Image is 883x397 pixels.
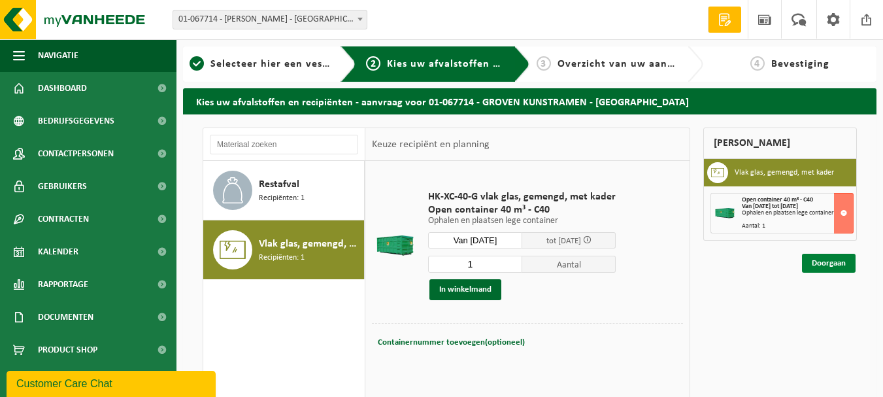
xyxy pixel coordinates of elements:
span: 01-067714 - GROVEN KUNSTRAMEN - WILRIJK [173,10,367,29]
span: Recipiënten: 1 [259,252,305,264]
span: Documenten [38,301,93,334]
span: Selecteer hier een vestiging [210,59,352,69]
span: Recipiënten: 1 [259,192,305,205]
button: Vlak glas, gemengd, met kader Recipiënten: 1 [203,220,365,279]
span: Containernummer toevoegen(optioneel) [378,338,525,347]
span: 2 [366,56,380,71]
strong: Van [DATE] tot [DATE] [742,203,798,210]
span: Contracten [38,203,89,235]
span: Bevestiging [771,59,829,69]
a: Doorgaan [802,254,856,273]
span: Kalender [38,235,78,268]
input: Selecteer datum [428,232,522,249]
span: Aantal [522,256,616,273]
div: Keuze recipiënt en planning [365,128,496,161]
button: Containernummer toevoegen(optioneel) [376,334,526,352]
button: In winkelmand [429,279,501,300]
iframe: chat widget [7,368,218,397]
span: Open container 40 m³ - C40 [428,203,616,216]
div: Aantal: 1 [742,223,853,230]
span: Dashboard [38,72,87,105]
h2: Kies uw afvalstoffen en recipiënten - aanvraag voor 01-067714 - GROVEN KUNSTRAMEN - [GEOGRAPHIC_D... [183,88,876,114]
span: tot [DATE] [546,237,581,245]
div: [PERSON_NAME] [703,128,857,159]
span: 1 [190,56,204,71]
span: Open container 40 m³ - C40 [742,196,813,203]
span: 3 [537,56,551,71]
span: Overzicht van uw aanvraag [558,59,695,69]
span: 4 [750,56,765,71]
button: Restafval Recipiënten: 1 [203,161,365,220]
span: Gebruikers [38,170,87,203]
span: Navigatie [38,39,78,72]
p: Ophalen en plaatsen lege container [428,216,616,226]
span: Rapportage [38,268,88,301]
input: Materiaal zoeken [210,135,358,154]
span: Vlak glas, gemengd, met kader [259,236,361,252]
span: Restafval [259,177,299,192]
span: HK-XC-40-G vlak glas, gemengd, met kader [428,190,616,203]
h3: Vlak glas, gemengd, met kader [735,162,834,183]
span: Bedrijfsgegevens [38,105,114,137]
span: Kies uw afvalstoffen en recipiënten [387,59,567,69]
a: 1Selecteer hier een vestiging [190,56,330,72]
span: Contactpersonen [38,137,114,170]
div: Ophalen en plaatsen lege container [742,210,853,216]
span: Product Shop [38,334,97,366]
